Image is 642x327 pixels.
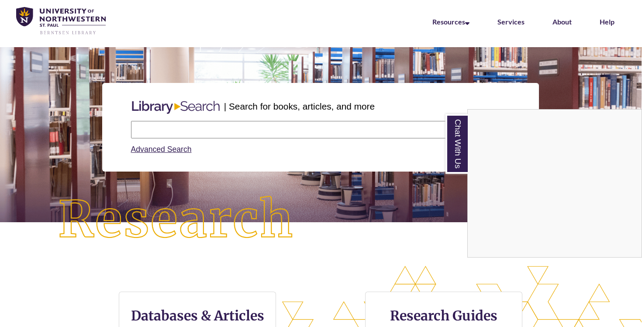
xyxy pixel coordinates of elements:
[497,17,525,26] a: Services
[445,114,468,174] a: Chat With Us
[468,110,642,257] iframe: Chat Widget
[16,7,106,35] img: UNWSP Library Logo
[432,17,469,26] a: Resources
[552,17,572,26] a: About
[467,109,642,258] div: Chat With Us
[600,17,614,26] a: Help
